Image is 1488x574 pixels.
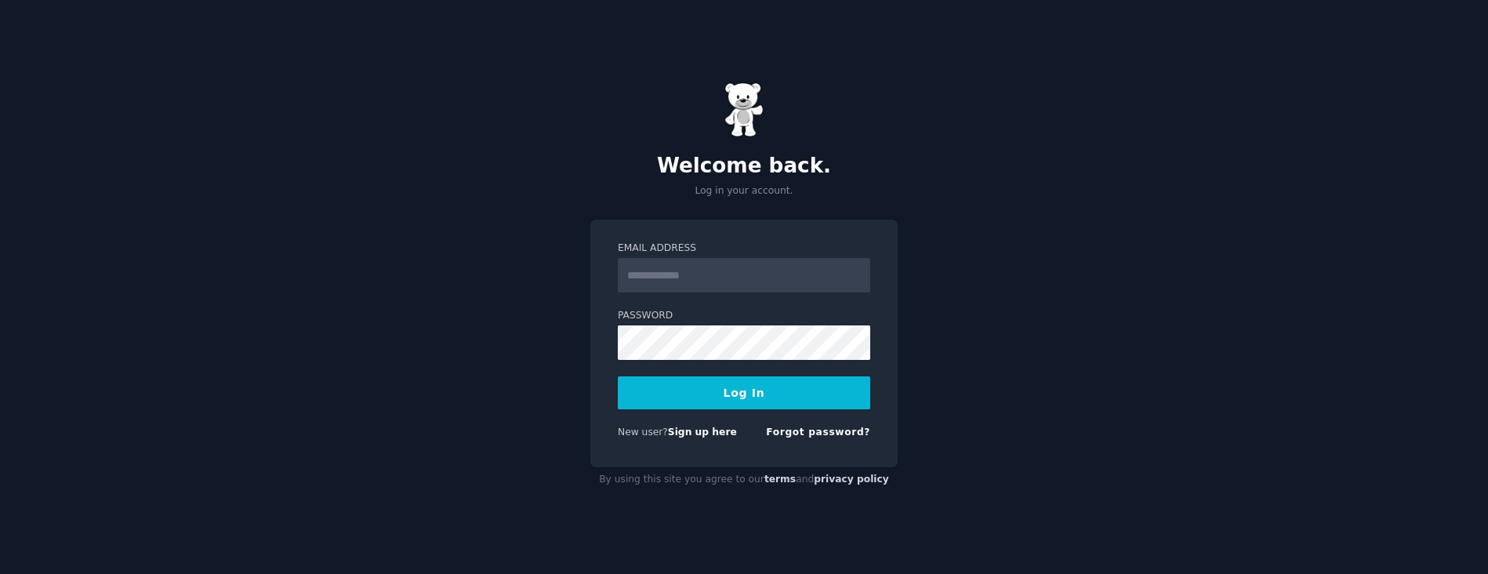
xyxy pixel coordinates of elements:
[618,376,870,409] button: Log In
[814,474,889,485] a: privacy policy
[618,242,870,256] label: Email Address
[764,474,796,485] a: terms
[590,467,898,492] div: By using this site you agree to our and
[668,427,737,438] a: Sign up here
[590,154,898,179] h2: Welcome back.
[618,427,668,438] span: New user?
[724,82,764,137] img: Gummy Bear
[618,309,870,323] label: Password
[590,184,898,198] p: Log in your account.
[766,427,870,438] a: Forgot password?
